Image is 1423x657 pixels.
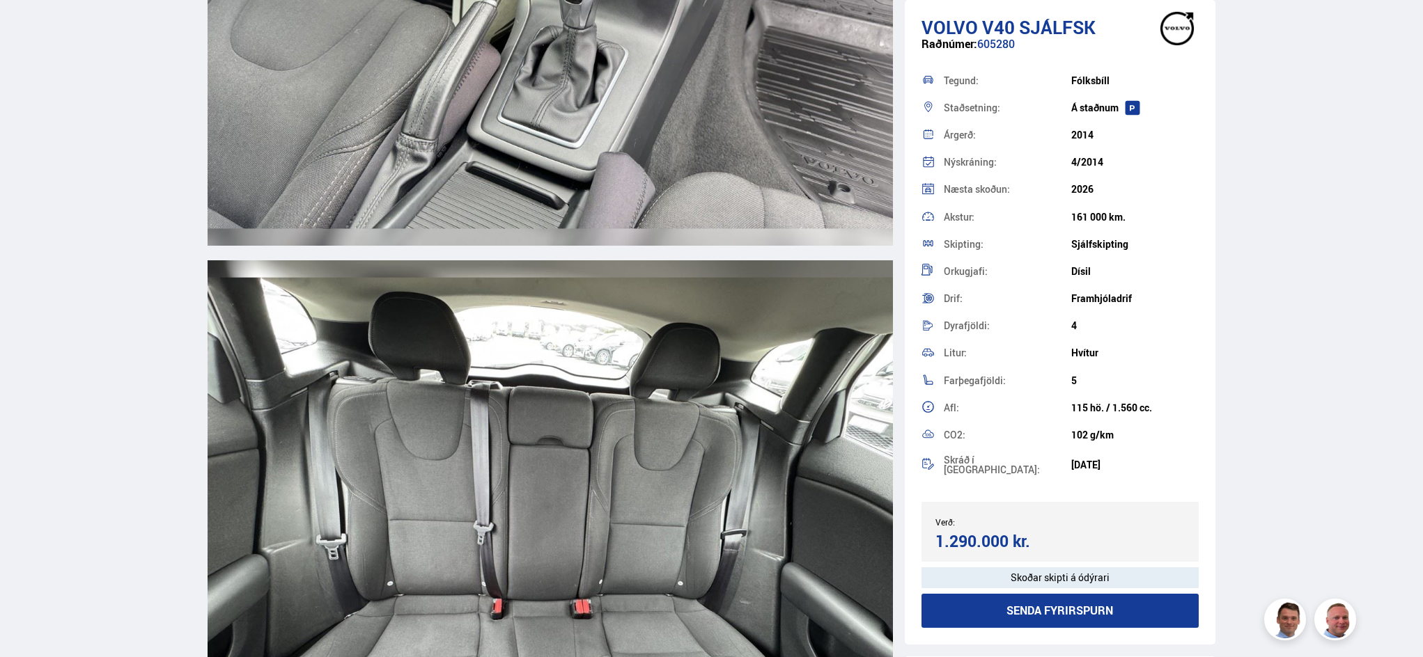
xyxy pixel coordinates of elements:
[944,239,1071,249] div: Skipting:
[1071,429,1199,441] div: 102 g/km
[982,15,1096,40] span: V40 SJÁLFSK
[944,184,1071,194] div: Næsta skoðun:
[1266,601,1308,642] img: FbJEzSuNWCJXmdc-.webp
[922,567,1199,588] div: Skoðar skipti á ódýrari
[944,157,1071,167] div: Nýskráning:
[944,103,1071,113] div: Staðsetning:
[1071,75,1199,86] div: Fólksbíll
[1071,239,1199,250] div: Sjálfskipting
[944,430,1071,440] div: CO2:
[1071,266,1199,277] div: Dísil
[1071,320,1199,331] div: 4
[1071,459,1199,470] div: [DATE]
[944,403,1071,413] div: Afl:
[1071,375,1199,386] div: 5
[944,455,1071,475] div: Skráð í [GEOGRAPHIC_DATA]:
[922,594,1199,628] button: Senda fyrirspurn
[922,38,1199,65] div: 605280
[944,348,1071,358] div: Litur:
[944,130,1071,140] div: Árgerð:
[944,376,1071,386] div: Farþegafjöldi:
[11,6,53,47] button: Open LiveChat chat widget
[1071,293,1199,304] div: Framhjóladrif
[1071,212,1199,223] div: 161 000 km.
[1071,184,1199,195] div: 2026
[1071,347,1199,358] div: Hvítur
[1149,7,1205,50] img: brand logo
[944,267,1071,276] div: Orkugjafi:
[1071,102,1199,113] div: Á staðnum
[935,517,1060,527] div: Verð:
[944,294,1071,303] div: Drif:
[944,76,1071,86] div: Tegund:
[1071,157,1199,168] div: 4/2014
[935,532,1056,551] div: 1.290.000 kr.
[922,36,977,52] span: Raðnúmer:
[1316,601,1358,642] img: siFngHWaQ9KaOqBr.png
[944,212,1071,222] div: Akstur:
[1071,402,1199,413] div: 115 hö. / 1.560 cc.
[922,15,978,40] span: Volvo
[1071,129,1199,141] div: 2014
[944,321,1071,331] div: Dyrafjöldi:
